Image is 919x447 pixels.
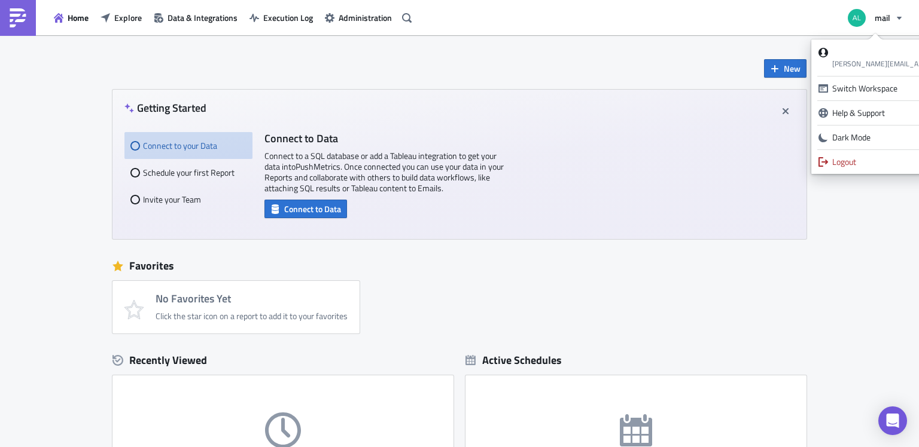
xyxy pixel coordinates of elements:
span: Connect to Data [284,203,341,215]
div: Invite your Team [130,186,247,213]
h4: Connect to Data [264,132,504,145]
span: Data & Integrations [168,11,238,24]
span: Execution Log [263,11,313,24]
p: Connect to a SQL database or add a Tableau integration to get your data into PushMetrics . Once c... [264,151,504,194]
button: Data & Integrations [148,8,244,27]
button: Connect to Data [264,200,347,218]
h4: No Favorites Yet [156,293,348,305]
div: Schedule your first Report [130,159,247,186]
span: New [784,62,801,75]
span: Home [68,11,89,24]
div: Active Schedules [465,353,562,367]
a: Connect to Data [264,201,347,214]
span: Administration [339,11,392,24]
button: Explore [95,8,148,27]
img: PushMetrics [8,8,28,27]
div: Favorites [112,257,807,275]
div: Connect to your Data [130,132,247,159]
button: Home [48,8,95,27]
h4: Getting Started [124,102,206,114]
span: Explore [114,11,142,24]
button: Administration [319,8,398,27]
button: New [764,59,807,78]
div: Open Intercom Messenger [878,406,907,435]
div: Click the star icon on a report to add it to your favorites [156,311,348,322]
div: Recently Viewed [112,351,454,369]
button: mail [841,5,910,31]
button: Execution Log [244,8,319,27]
span: mail [875,11,890,24]
img: Avatar [847,8,867,28]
